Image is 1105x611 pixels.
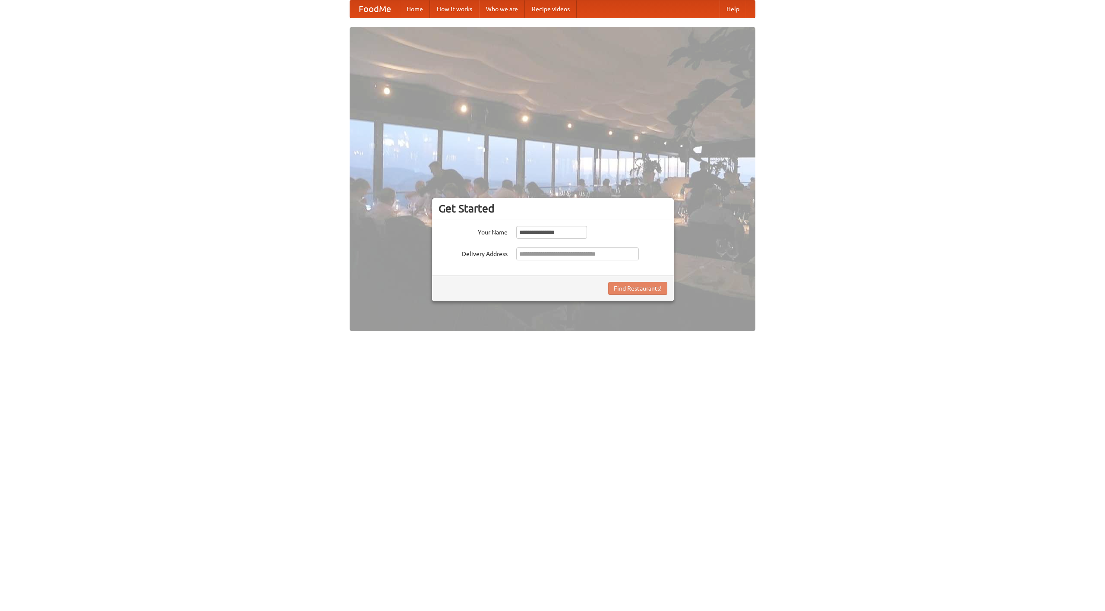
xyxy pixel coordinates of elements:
a: How it works [430,0,479,18]
h3: Get Started [439,202,667,215]
a: Recipe videos [525,0,577,18]
a: Who we are [479,0,525,18]
label: Your Name [439,226,508,237]
a: Home [400,0,430,18]
label: Delivery Address [439,247,508,258]
a: FoodMe [350,0,400,18]
a: Help [720,0,746,18]
button: Find Restaurants! [608,282,667,295]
